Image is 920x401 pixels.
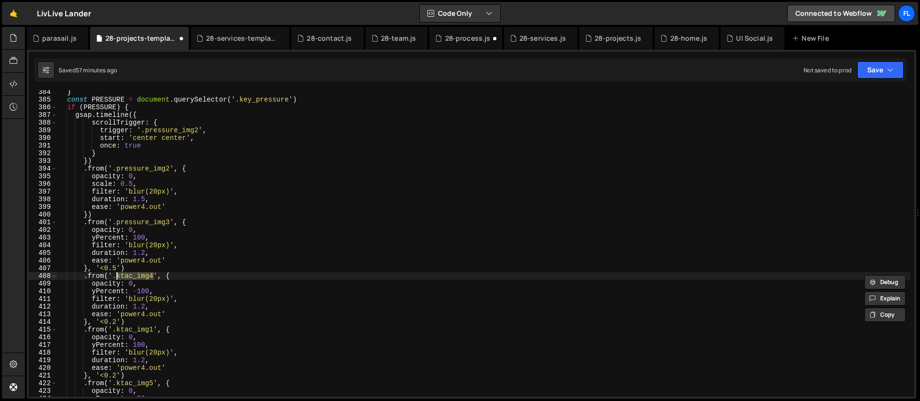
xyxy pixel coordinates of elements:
div: 392 [29,149,57,157]
div: 28-services.js [519,34,566,43]
div: 28-projects-template.js [105,34,177,43]
div: New File [792,34,832,43]
div: 391 [29,142,57,149]
div: 388 [29,119,57,126]
div: 418 [29,349,57,356]
div: parasail.js [42,34,77,43]
div: 393 [29,157,57,165]
div: 28-contact.js [307,34,352,43]
div: 397 [29,188,57,195]
div: 420 [29,364,57,372]
div: 411 [29,295,57,303]
div: 400 [29,211,57,218]
div: 28-team.js [381,34,416,43]
div: 405 [29,249,57,257]
div: 394 [29,165,57,172]
div: 419 [29,356,57,364]
div: 409 [29,280,57,287]
div: 417 [29,341,57,349]
button: Save [857,61,904,79]
a: Fl [898,5,915,22]
div: 410 [29,287,57,295]
a: Connected to Webflow [787,5,895,22]
div: 402 [29,226,57,234]
button: Debug [864,275,906,289]
div: 384 [29,88,57,96]
div: 408 [29,272,57,280]
div: 28-home.js [670,34,708,43]
div: 401 [29,218,57,226]
div: 389 [29,126,57,134]
div: 387 [29,111,57,119]
div: 386 [29,103,57,111]
div: 396 [29,180,57,188]
a: 🤙 [2,2,25,25]
div: 413 [29,310,57,318]
div: 28-projects.js [595,34,641,43]
div: 28-process.js [445,34,491,43]
div: 421 [29,372,57,379]
div: 398 [29,195,57,203]
div: 385 [29,96,57,103]
div: 403 [29,234,57,241]
div: 57 minutes ago [76,66,117,74]
div: 423 [29,387,57,395]
div: 415 [29,326,57,333]
div: Saved [58,66,117,74]
div: 404 [29,241,57,249]
div: 407 [29,264,57,272]
div: 399 [29,203,57,211]
button: Code Only [420,5,500,22]
div: 28-services-template.js [206,34,278,43]
button: Explain [864,291,906,306]
div: 414 [29,318,57,326]
div: 390 [29,134,57,142]
div: 412 [29,303,57,310]
div: 416 [29,333,57,341]
div: 422 [29,379,57,387]
button: Copy [864,308,906,322]
div: LivLive Lander [37,8,91,19]
div: 406 [29,257,57,264]
div: UI Social.js [736,34,773,43]
div: Not saved to prod [804,66,851,74]
div: 395 [29,172,57,180]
